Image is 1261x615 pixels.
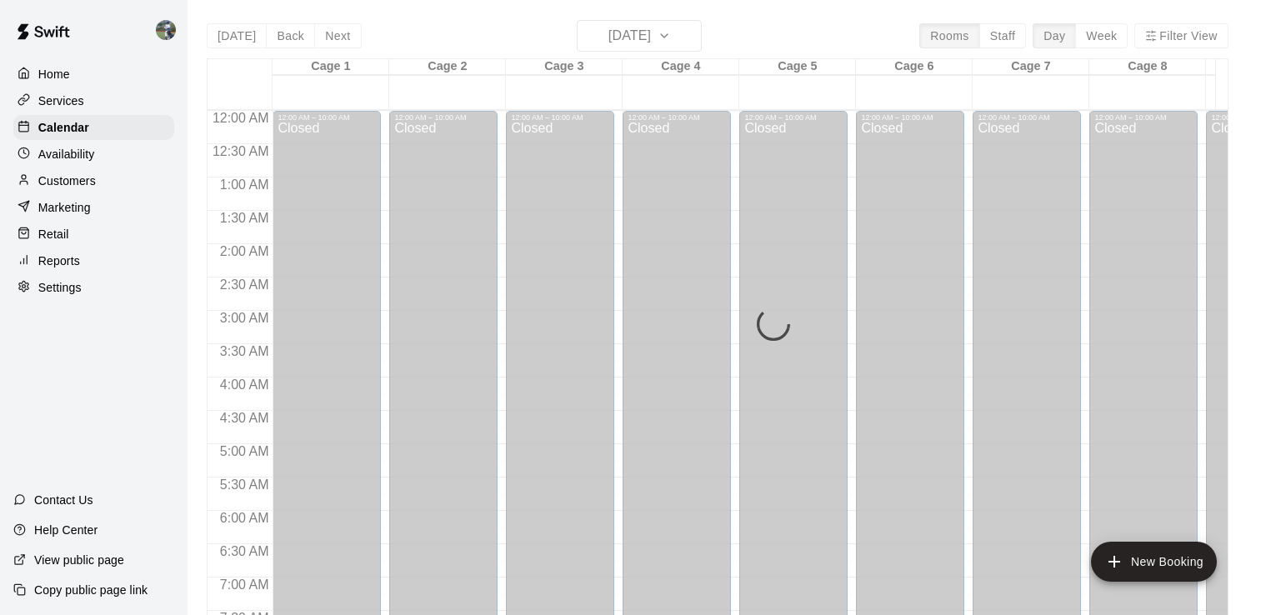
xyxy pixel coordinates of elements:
[38,66,70,82] p: Home
[623,59,739,75] div: Cage 4
[208,144,273,158] span: 12:30 AM
[38,279,82,296] p: Settings
[273,59,389,75] div: Cage 1
[13,168,174,193] a: Customers
[1091,542,1217,582] button: add
[13,142,174,167] a: Availability
[216,577,273,592] span: 7:00 AM
[628,113,726,122] div: 12:00 AM – 10:00 AM
[739,59,856,75] div: Cage 5
[216,411,273,425] span: 4:30 AM
[156,20,176,40] img: Ryan Maylie
[216,244,273,258] span: 2:00 AM
[38,92,84,109] p: Services
[34,492,93,508] p: Contact Us
[1094,113,1193,122] div: 12:00 AM – 10:00 AM
[973,59,1089,75] div: Cage 7
[13,62,174,87] a: Home
[13,275,174,300] a: Settings
[216,444,273,458] span: 5:00 AM
[13,115,174,140] a: Calendar
[216,277,273,292] span: 2:30 AM
[506,59,623,75] div: Cage 3
[13,222,174,247] a: Retail
[389,59,506,75] div: Cage 2
[216,211,273,225] span: 1:30 AM
[216,477,273,492] span: 5:30 AM
[1089,59,1206,75] div: Cage 8
[153,13,188,47] div: Ryan Maylie
[34,552,124,568] p: View public page
[34,522,98,538] p: Help Center
[216,544,273,558] span: 6:30 AM
[38,146,95,162] p: Availability
[208,111,273,125] span: 12:00 AM
[216,177,273,192] span: 1:00 AM
[38,172,96,189] p: Customers
[38,226,69,242] p: Retail
[38,119,89,136] p: Calendar
[216,344,273,358] span: 3:30 AM
[38,199,91,216] p: Marketing
[511,113,609,122] div: 12:00 AM – 10:00 AM
[13,195,174,220] a: Marketing
[978,113,1076,122] div: 12:00 AM – 10:00 AM
[278,113,376,122] div: 12:00 AM – 10:00 AM
[38,252,80,269] p: Reports
[216,377,273,392] span: 4:00 AM
[856,59,973,75] div: Cage 6
[394,113,493,122] div: 12:00 AM – 10:00 AM
[34,582,148,598] p: Copy public page link
[861,113,959,122] div: 12:00 AM – 10:00 AM
[216,511,273,525] span: 6:00 AM
[13,88,174,113] a: Services
[216,311,273,325] span: 3:00 AM
[744,113,843,122] div: 12:00 AM – 10:00 AM
[13,248,174,273] a: Reports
